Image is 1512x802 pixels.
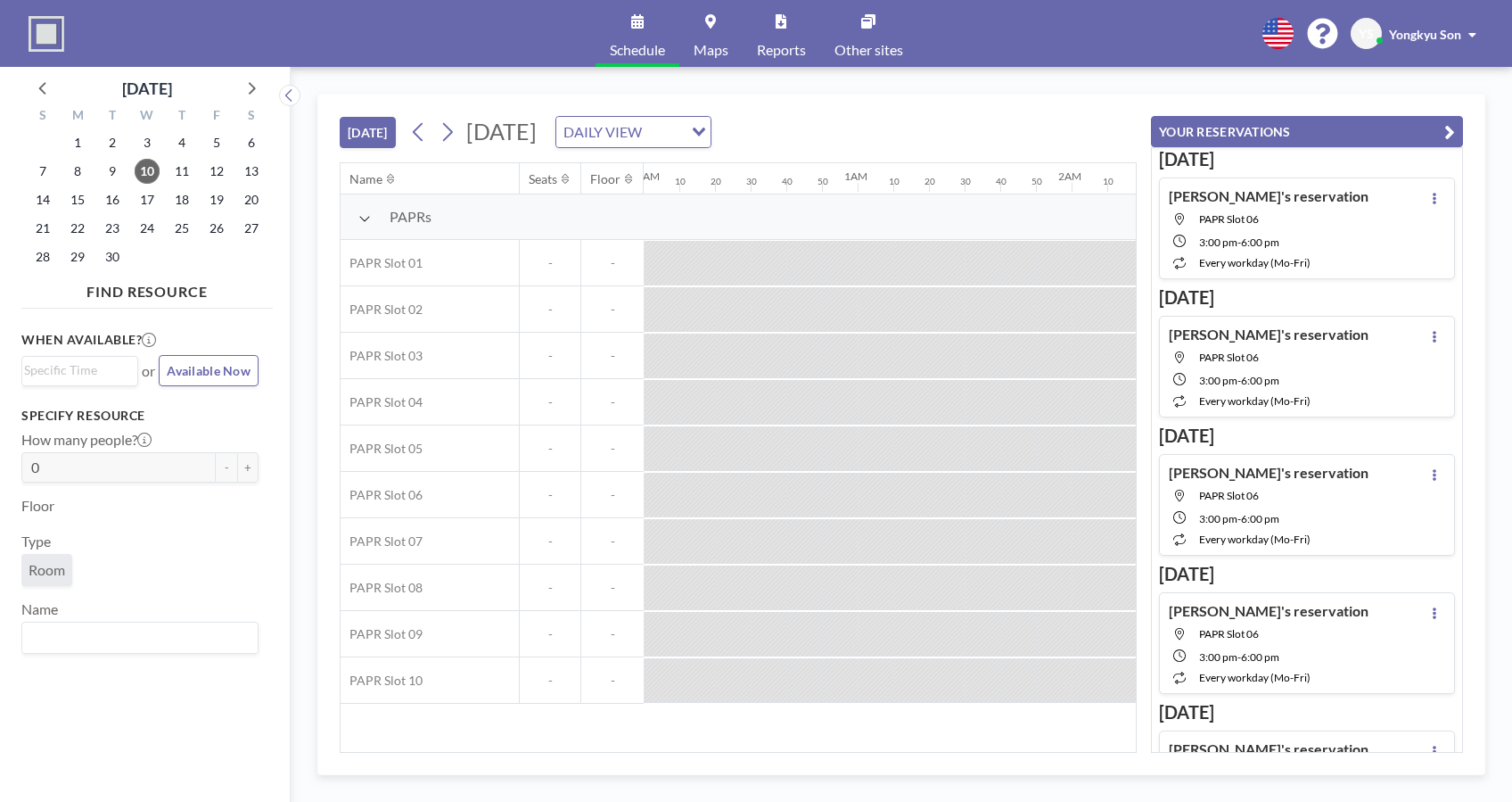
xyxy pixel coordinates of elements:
[1159,563,1455,585] h3: [DATE]
[520,302,580,318] span: -
[341,487,423,503] span: PAPR Slot 06
[647,120,681,144] input: Search for option
[1199,256,1311,269] span: every workday (Mo-Fri)
[159,355,259,386] button: Available Now
[520,394,580,410] span: -
[135,130,160,155] span: Wednesday, September 3, 2025
[169,216,194,241] span: Thursday, September 25, 2025
[65,159,90,184] span: Monday, September 8, 2025
[130,105,165,128] div: W
[560,120,645,144] span: DAILY VIEW
[1237,512,1241,525] span: -
[21,408,259,424] h3: Specify resource
[237,452,259,483] button: +
[234,105,268,128] div: S
[199,105,234,128] div: F
[1199,351,1259,364] span: PAPR Slot 06
[1241,650,1279,664] span: 6:00 PM
[1199,374,1237,387] span: 3:00 PM
[520,533,580,550] span: -
[520,626,580,642] span: -
[581,302,644,318] span: -
[1359,26,1374,42] span: YS
[341,441,423,457] span: PAPR Slot 05
[1169,464,1368,482] h4: [PERSON_NAME]'s reservation
[29,16,64,52] img: organization-logo
[216,452,237,483] button: -
[1199,650,1237,664] span: 3:00 PM
[22,623,258,653] div: Search for option
[694,43,728,57] span: Maps
[581,626,644,642] span: -
[1031,176,1042,187] div: 50
[204,159,229,184] span: Friday, September 12, 2025
[520,348,580,364] span: -
[1199,236,1237,249] span: 3:00 PM
[100,130,125,155] span: Tuesday, September 2, 2025
[100,216,125,241] span: Tuesday, September 23, 2025
[167,363,251,378] span: Available Now
[24,360,127,380] input: Search for option
[26,105,61,128] div: S
[529,171,557,187] div: Seats
[1389,27,1461,42] span: Yongkyu Son
[844,169,867,183] div: 1AM
[1237,650,1241,664] span: -
[95,105,130,128] div: T
[520,580,580,596] span: -
[520,255,580,271] span: -
[1199,627,1259,641] span: PAPR Slot 06
[581,487,644,503] span: -
[581,394,644,410] span: -
[30,159,55,184] span: Sunday, September 7, 2025
[1199,671,1311,684] span: every workday (Mo-Fri)
[100,244,125,269] span: Tuesday, September 30, 2025
[818,176,828,187] div: 50
[1103,176,1113,187] div: 10
[341,255,423,271] span: PAPR Slot 01
[65,187,90,212] span: Monday, September 15, 2025
[341,302,423,318] span: PAPR Slot 02
[30,187,55,212] span: Sunday, September 14, 2025
[204,187,229,212] span: Friday, September 19, 2025
[239,187,264,212] span: Saturday, September 20, 2025
[21,533,51,550] label: Type
[1159,148,1455,170] h3: [DATE]
[30,244,55,269] span: Sunday, September 28, 2025
[100,159,125,184] span: Tuesday, September 9, 2025
[581,533,644,550] span: -
[466,118,537,145] span: [DATE]
[135,216,160,241] span: Wednesday, September 24, 2025
[581,255,644,271] span: -
[239,216,264,241] span: Saturday, September 27, 2025
[1199,533,1311,546] span: every workday (Mo-Fri)
[65,216,90,241] span: Monday, September 22, 2025
[1237,374,1241,387] span: -
[1151,116,1463,147] button: YOUR RESERVATIONS
[239,159,264,184] span: Saturday, September 13, 2025
[169,130,194,155] span: Thursday, September 4, 2025
[341,626,423,642] span: PAPR Slot 09
[520,441,580,457] span: -
[135,187,160,212] span: Wednesday, September 17, 2025
[22,357,137,384] div: Search for option
[239,130,264,155] span: Saturday, September 6, 2025
[675,176,686,187] div: 10
[169,187,194,212] span: Thursday, September 18, 2025
[1199,489,1259,502] span: PAPR Slot 06
[65,130,90,155] span: Monday, September 1, 2025
[204,130,229,155] span: Friday, September 5, 2025
[1199,394,1311,408] span: every workday (Mo-Fri)
[142,362,155,380] span: or
[711,176,721,187] div: 20
[520,487,580,503] span: -
[1159,425,1455,447] h3: [DATE]
[349,171,382,187] div: Name
[1241,236,1279,249] span: 6:00 PM
[340,117,396,148] button: [DATE]
[1241,374,1279,387] span: 6:00 PM
[204,216,229,241] span: Friday, September 26, 2025
[556,117,711,147] div: Search for option
[21,431,152,449] label: How many people?
[996,176,1007,187] div: 40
